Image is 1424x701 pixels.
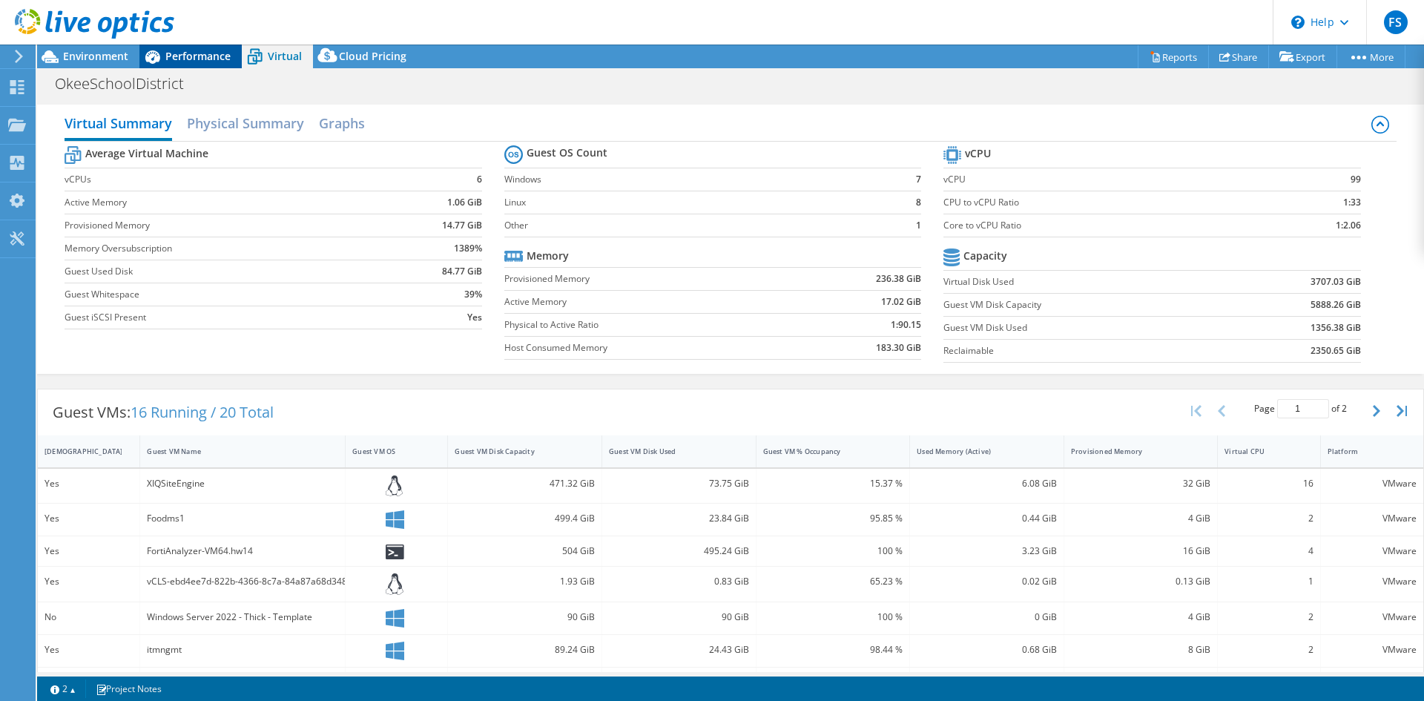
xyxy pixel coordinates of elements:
div: Virtual CPU [1224,447,1295,456]
label: Linux [504,195,901,210]
b: 3707.03 GiB [1311,274,1361,289]
div: No [44,609,133,625]
b: 14.77 GiB [442,218,482,233]
a: Reports [1138,45,1209,68]
label: Windows [504,172,901,187]
div: itmngmt [147,642,338,658]
a: More [1336,45,1405,68]
div: 471.32 GiB [455,475,595,492]
div: VMware [1328,642,1417,658]
b: Memory [527,249,569,263]
label: Active Memory [65,195,391,210]
div: 2 [1224,510,1313,527]
b: 8 [916,195,921,210]
div: 16 GiB [1071,543,1211,559]
label: Guest iSCSI Present [65,310,391,325]
a: Export [1268,45,1337,68]
label: Other [504,218,901,233]
b: 39% [464,287,482,302]
div: Guest VM OS [352,447,423,456]
div: 499.4 GiB [455,510,595,527]
span: Page of [1254,399,1347,418]
b: 7 [916,172,921,187]
div: FortiAnalyzer-VM64.hw14 [147,543,338,559]
b: 99 [1351,172,1361,187]
div: 73.75 GiB [609,475,749,492]
div: vCLS-ebd4ee7d-822b-4366-8c7a-84a87a68d348 [147,573,338,590]
a: Share [1208,45,1269,68]
label: Guest VM Disk Used [943,320,1225,335]
div: 2 [1224,609,1313,625]
div: 90 GiB [609,609,749,625]
b: 1:90.15 [891,317,921,332]
span: 16 Running / 20 Total [131,402,274,422]
label: Guest Used Disk [65,264,391,279]
div: Yes [44,475,133,492]
div: [DEMOGRAPHIC_DATA] [44,447,115,456]
div: 504 GiB [455,543,595,559]
div: 4 [1224,543,1313,559]
div: Guest VM Disk Used [609,447,731,456]
div: 95.85 % [763,510,903,527]
div: 0.13 GiB [1071,573,1211,590]
label: Virtual Disk Used [943,274,1225,289]
div: Yes [44,543,133,559]
div: 2 [1224,642,1313,658]
div: 0.44 GiB [917,510,1057,527]
div: 89.24 GiB [455,642,595,658]
div: Guest VM % Occupancy [763,447,886,456]
div: 23.84 GiB [609,510,749,527]
label: Guest Whitespace [65,287,391,302]
input: jump to page [1277,399,1329,418]
div: 4 GiB [1071,510,1211,527]
div: Guest VM Disk Capacity [455,447,577,456]
span: Performance [165,49,231,63]
b: 5888.26 GiB [1311,297,1361,312]
span: Cloud Pricing [339,49,406,63]
a: Project Notes [85,679,172,698]
div: Yes [44,642,133,658]
label: vCPUs [65,172,391,187]
div: 0.68 GiB [917,642,1057,658]
b: 1356.38 GiB [1311,320,1361,335]
div: 0.83 GiB [609,573,749,590]
div: 65.23 % [763,573,903,590]
h2: Virtual Summary [65,108,172,141]
h2: Physical Summary [187,108,304,138]
div: Guest VM Name [147,447,320,456]
div: Provisioned Memory [1071,447,1193,456]
b: 2350.65 GiB [1311,343,1361,358]
h1: OkeeSchoolDistrict [48,76,207,92]
div: Windows Server 2022 - Thick - Template [147,609,338,625]
label: Guest VM Disk Capacity [943,297,1225,312]
div: Foodms1 [147,510,338,527]
div: 32 GiB [1071,475,1211,492]
b: 183.30 GiB [876,340,921,355]
label: Physical to Active Ratio [504,317,800,332]
b: 236.38 GiB [876,271,921,286]
div: Used Memory (Active) [917,447,1039,456]
span: Environment [63,49,128,63]
div: 100 % [763,609,903,625]
div: 4 GiB [1071,609,1211,625]
div: 495.24 GiB [609,543,749,559]
div: VMware [1328,573,1417,590]
b: Guest OS Count [527,145,607,160]
a: 2 [40,679,86,698]
div: Yes [44,510,133,527]
div: 98.44 % [763,642,903,658]
label: Core to vCPU Ratio [943,218,1265,233]
label: Host Consumed Memory [504,340,800,355]
label: Active Memory [504,294,800,309]
div: 90 GiB [455,609,595,625]
div: 0.02 GiB [917,573,1057,590]
div: 24.43 GiB [609,642,749,658]
div: VMware [1328,510,1417,527]
div: VMware [1328,609,1417,625]
b: 6 [477,172,482,187]
span: FS [1384,10,1408,34]
b: 1.06 GiB [447,195,482,210]
div: 15.37 % [763,475,903,492]
h2: Graphs [319,108,365,138]
b: 1:2.06 [1336,218,1361,233]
